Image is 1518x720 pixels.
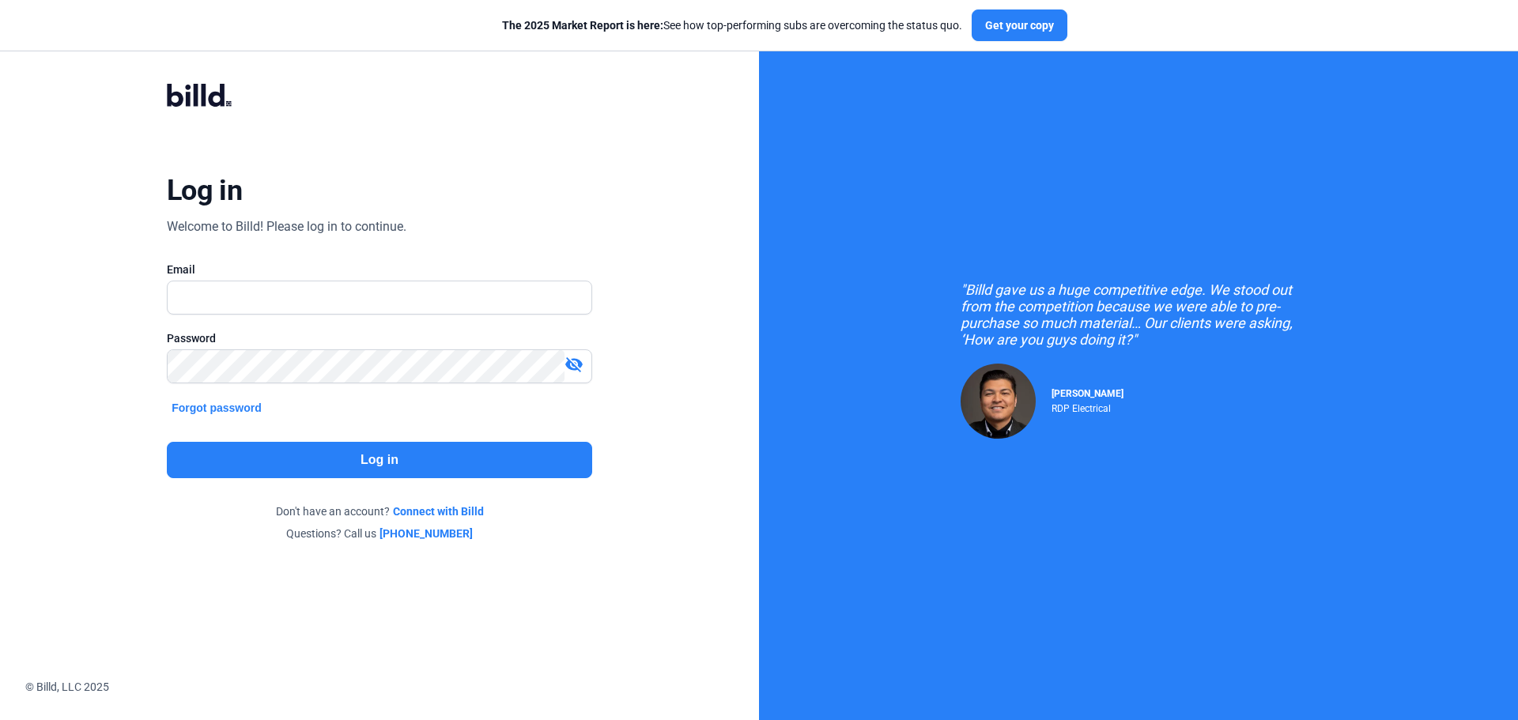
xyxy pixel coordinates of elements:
button: Log in [167,442,592,478]
div: Welcome to Billd! Please log in to continue. [167,217,406,236]
div: Password [167,330,592,346]
div: RDP Electrical [1052,399,1123,414]
span: The 2025 Market Report is here: [502,19,663,32]
mat-icon: visibility_off [565,355,583,374]
a: Connect with Billd [393,503,484,519]
span: [PERSON_NAME] [1052,388,1123,399]
div: "Billd gave us a huge competitive edge. We stood out from the competition because we were able to... [961,281,1316,348]
div: Questions? Call us [167,526,592,541]
button: Get your copy [972,9,1067,41]
img: Raul Pacheco [961,364,1036,439]
button: Forgot password [167,399,266,417]
div: Don't have an account? [167,503,592,519]
div: Email [167,262,592,277]
div: Log in [167,173,242,208]
a: [PHONE_NUMBER] [379,526,473,541]
div: See how top-performing subs are overcoming the status quo. [502,17,962,33]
